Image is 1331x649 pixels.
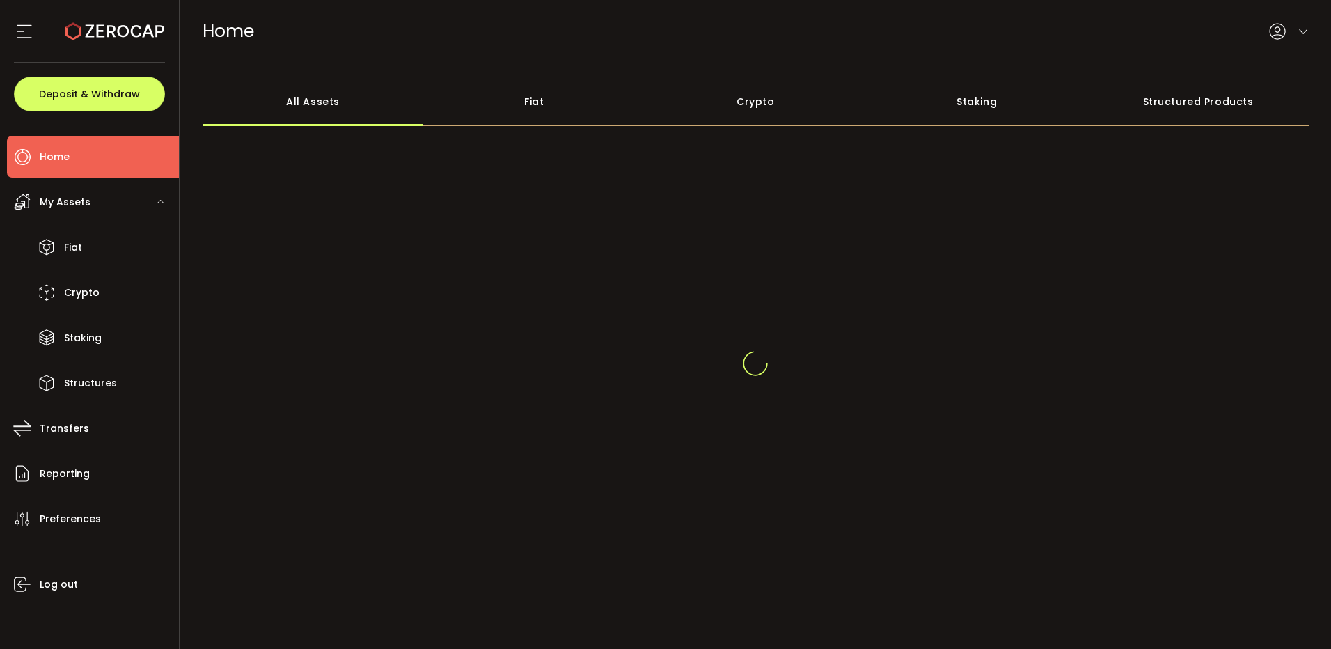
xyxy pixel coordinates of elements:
[40,419,89,439] span: Transfers
[645,77,866,126] div: Crypto
[423,77,645,126] div: Fiat
[866,77,1087,126] div: Staking
[40,147,70,167] span: Home
[203,77,424,126] div: All Assets
[40,509,101,529] span: Preferences
[1087,77,1309,126] div: Structured Products
[40,464,90,484] span: Reporting
[64,237,82,258] span: Fiat
[64,283,100,303] span: Crypto
[14,77,165,111] button: Deposit & Withdraw
[40,192,90,212] span: My Assets
[203,19,254,43] span: Home
[40,574,78,595] span: Log out
[39,89,140,99] span: Deposit & Withdraw
[64,373,117,393] span: Structures
[64,328,102,348] span: Staking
